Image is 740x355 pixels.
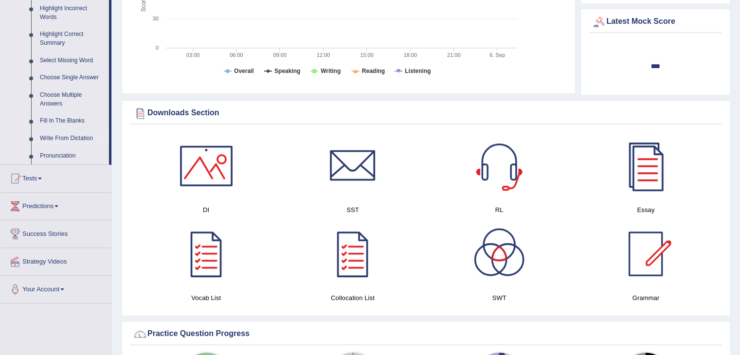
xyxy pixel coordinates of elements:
a: Pronunciation [36,147,109,165]
div: Downloads Section [133,106,719,121]
text: 0 [156,45,159,51]
div: Practice Question Progress [133,327,719,341]
text: 06:00 [230,52,243,58]
text: 15:00 [360,52,374,58]
text: 21:00 [447,52,461,58]
text: 30 [153,16,159,21]
text: 18:00 [404,52,417,58]
h4: Grammar [578,293,714,303]
h4: SST [284,205,421,215]
tspan: 6. Sep [489,52,505,58]
text: 03:00 [186,52,200,58]
h4: Essay [578,205,714,215]
a: Select Missing Word [36,52,109,70]
tspan: Writing [321,68,341,74]
a: Your Account [0,276,111,300]
a: Choose Multiple Answers [36,87,109,112]
h4: Vocab List [138,293,274,303]
a: Fill In The Blanks [36,112,109,130]
h4: SWT [431,293,568,303]
text: 12:00 [317,52,330,58]
h4: DI [138,205,274,215]
h4: Collocation List [284,293,421,303]
a: Predictions [0,193,111,217]
a: Success Stories [0,220,111,245]
tspan: Reading [362,68,385,74]
b: - [650,46,661,81]
a: Highlight Correct Summary [36,26,109,52]
a: Choose Single Answer [36,69,109,87]
tspan: Speaking [274,68,300,74]
div: Latest Mock Score [592,15,719,29]
tspan: Listening [405,68,431,74]
tspan: Overall [234,68,254,74]
text: 09:00 [273,52,287,58]
a: Strategy Videos [0,248,111,272]
h4: RL [431,205,568,215]
a: Write From Dictation [36,130,109,147]
a: Tests [0,165,111,189]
